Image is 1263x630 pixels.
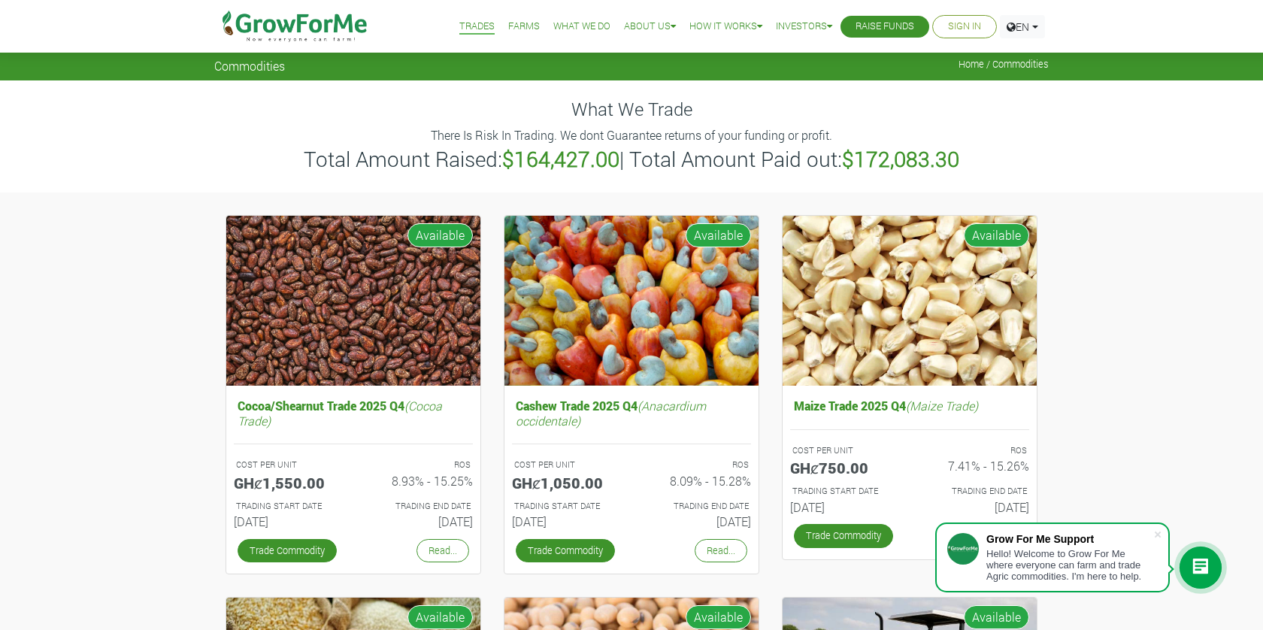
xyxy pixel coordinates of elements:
span: Available [407,223,473,247]
a: Cashew Trade 2025 Q4(Anacardium occidentale) COST PER UNIT GHȼ1,050.00 ROS 8.09% - 15.28% TRADING... [512,395,751,535]
span: Available [686,223,751,247]
div: Hello! Welcome to Grow For Me where everyone can farm and trade Agric commodities. I'm here to help. [986,548,1153,582]
a: Trades [459,19,495,35]
a: Read... [416,539,469,562]
p: Estimated Trading End Date [645,500,749,513]
h3: Total Amount Raised: | Total Amount Paid out: [217,147,1046,172]
span: Available [686,605,751,629]
p: ROS [923,444,1027,457]
div: Grow For Me Support [986,533,1153,545]
a: Trade Commodity [794,524,893,547]
span: Available [407,605,473,629]
img: growforme image [504,216,759,386]
h6: [DATE] [790,500,898,514]
i: (Anacardium occidentale) [516,398,706,428]
h6: [DATE] [234,514,342,529]
p: COST PER UNIT [792,444,896,457]
a: Read... [695,539,747,562]
p: COST PER UNIT [236,459,340,471]
img: growforme image [226,216,480,386]
span: Available [964,223,1029,247]
a: Farms [508,19,540,35]
span: Commodities [214,59,285,73]
span: Available [964,605,1029,629]
p: Estimated Trading End Date [923,485,1027,498]
a: Maize Trade 2025 Q4(Maize Trade) COST PER UNIT GHȼ750.00 ROS 7.41% - 15.26% TRADING START DATE [D... [790,395,1029,520]
a: Sign In [948,19,981,35]
h5: Cashew Trade 2025 Q4 [512,395,751,431]
b: $172,083.30 [842,145,959,173]
h6: [DATE] [365,514,473,529]
p: Estimated Trading Start Date [236,500,340,513]
h6: [DATE] [512,514,620,529]
a: Cocoa/Shearnut Trade 2025 Q4(Cocoa Trade) COST PER UNIT GHȼ1,550.00 ROS 8.93% - 15.25% TRADING ST... [234,395,473,535]
h6: 8.93% - 15.25% [365,474,473,488]
a: What We Do [553,19,610,35]
h5: Cocoa/Shearnut Trade 2025 Q4 [234,395,473,431]
p: Estimated Trading Start Date [514,500,618,513]
h5: GHȼ1,050.00 [512,474,620,492]
p: ROS [367,459,471,471]
a: Trade Commodity [238,539,337,562]
span: Home / Commodities [959,59,1049,70]
h5: GHȼ750.00 [790,459,898,477]
img: growforme image [783,216,1037,386]
a: EN [1000,15,1045,38]
a: Raise Funds [856,19,914,35]
p: Estimated Trading End Date [367,500,471,513]
p: COST PER UNIT [514,459,618,471]
p: There Is Risk In Trading. We dont Guarantee returns of your funding or profit. [217,126,1046,144]
p: ROS [645,459,749,471]
a: Investors [776,19,832,35]
a: About Us [624,19,676,35]
i: (Maize Trade) [906,398,978,413]
p: Estimated Trading Start Date [792,485,896,498]
i: (Cocoa Trade) [238,398,442,428]
h6: 8.09% - 15.28% [643,474,751,488]
h5: Maize Trade 2025 Q4 [790,395,1029,416]
b: $164,427.00 [502,145,619,173]
h6: [DATE] [643,514,751,529]
h6: 7.41% - 15.26% [921,459,1029,473]
h5: GHȼ1,550.00 [234,474,342,492]
h6: [DATE] [921,500,1029,514]
h4: What We Trade [214,98,1049,120]
a: How it Works [689,19,762,35]
a: Trade Commodity [516,539,615,562]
